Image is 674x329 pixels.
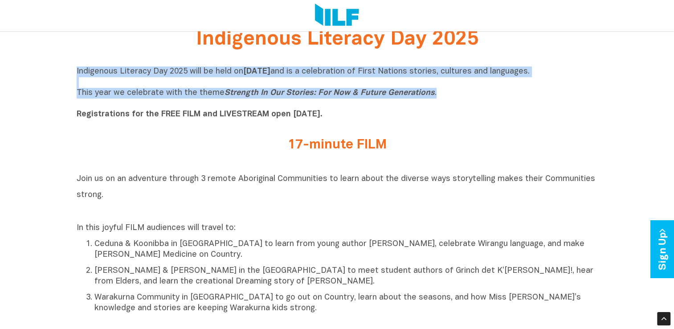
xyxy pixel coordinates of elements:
[243,68,270,75] b: [DATE]
[315,4,359,28] img: Logo
[77,111,323,118] b: Registrations for the FREE FILM and LIVESTREAM open [DATE].
[77,223,598,234] p: In this joyful FILM audiences will travel to:
[657,312,670,325] div: Scroll Back to Top
[77,66,598,120] p: Indigenous Literacy Day 2025 will be held on and is a celebration of First Nations stories, cultu...
[94,266,598,287] p: [PERSON_NAME] & [PERSON_NAME] in the [GEOGRAPHIC_DATA] to meet student authors of Grinch det K’[P...
[77,175,595,199] span: Join us on an adventure through 3 remote Aboriginal Communities to learn about the diverse ways s...
[94,239,598,260] p: Ceduna & Koonibba in [GEOGRAPHIC_DATA] to learn from young author [PERSON_NAME], celebrate Wirang...
[196,30,478,49] span: Indigenous Literacy Day 2025
[170,138,504,152] h2: 17-minute FILM
[225,89,435,97] i: Strength In Our Stories: For Now & Future Generations
[94,292,598,314] p: Warakurna Community in [GEOGRAPHIC_DATA] to go out on Country, learn about the seasons, and how M...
